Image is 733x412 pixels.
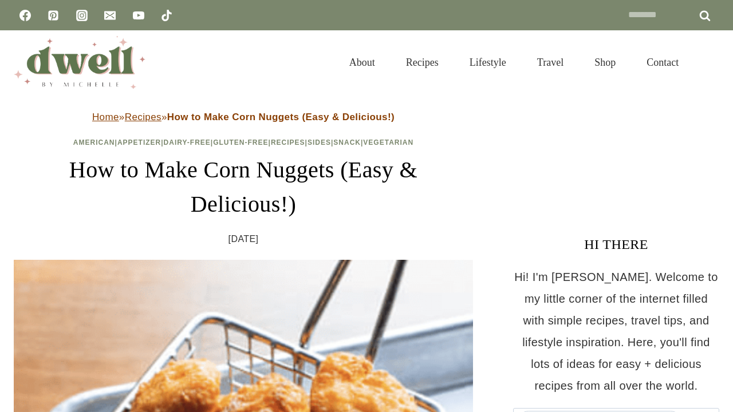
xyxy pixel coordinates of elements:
a: About [334,42,391,82]
span: | | | | | | | [73,138,413,146]
img: DWELL by michelle [14,36,145,89]
a: Shop [579,42,631,82]
a: Lifestyle [454,42,522,82]
h3: HI THERE [513,234,719,255]
a: Instagram [70,4,93,27]
a: Sides [308,138,331,146]
a: Pinterest [42,4,65,27]
a: Facebook [14,4,37,27]
a: Appetizer [117,138,161,146]
time: [DATE] [228,231,259,248]
a: TikTok [155,4,178,27]
a: Travel [522,42,579,82]
a: Recipes [125,112,161,122]
a: Gluten-Free [213,138,268,146]
p: Hi! I'm [PERSON_NAME]. Welcome to my little corner of the internet filled with simple recipes, tr... [513,266,719,397]
a: Email [98,4,121,27]
h1: How to Make Corn Nuggets (Easy & Delicious!) [14,153,473,221]
a: YouTube [127,4,150,27]
nav: Primary Navigation [334,42,694,82]
a: Recipes [271,138,305,146]
button: View Search Form [700,53,719,72]
a: Home [92,112,119,122]
a: Dairy-Free [164,138,211,146]
a: Recipes [391,42,454,82]
strong: How to Make Corn Nuggets (Easy & Delicious!) [167,112,395,122]
a: American [73,138,115,146]
a: Contact [631,42,694,82]
a: Snack [333,138,361,146]
span: » » [92,112,395,122]
a: Vegetarian [363,138,413,146]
